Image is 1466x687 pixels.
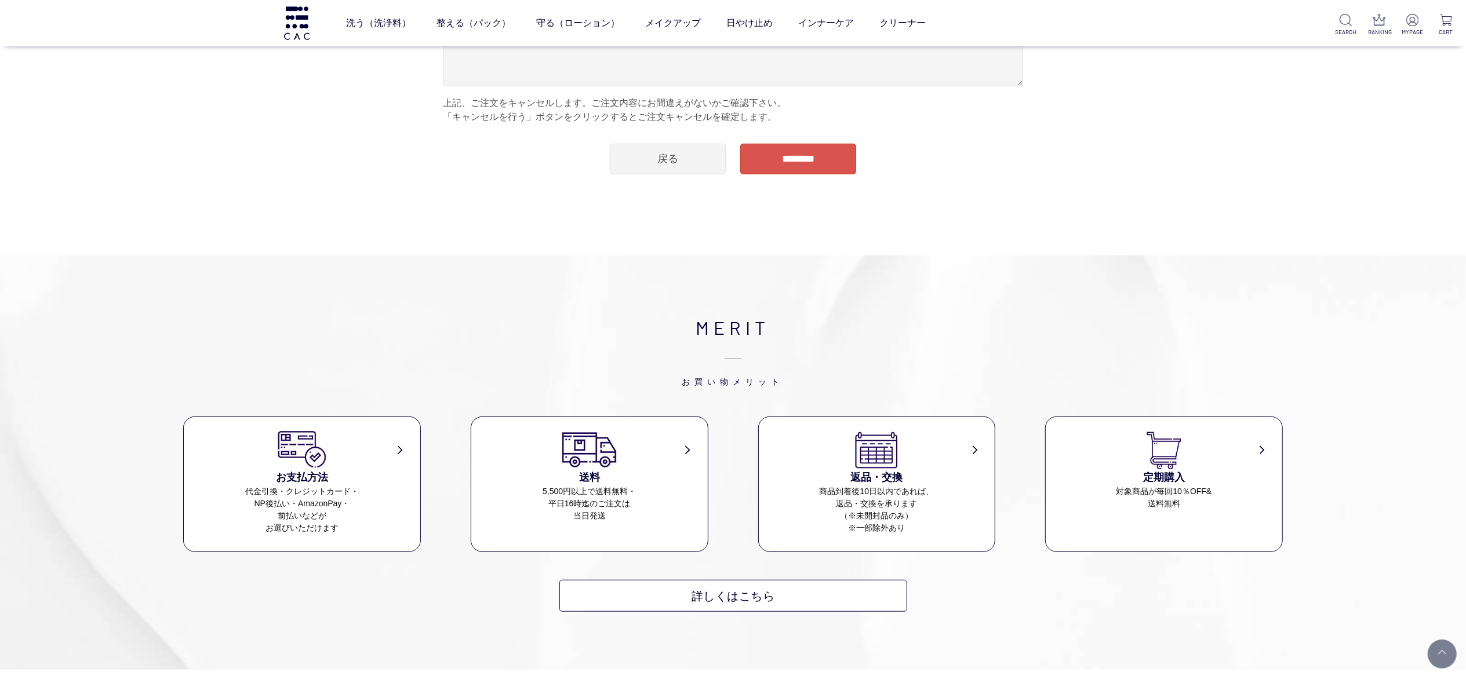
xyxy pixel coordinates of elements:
[726,7,773,39] a: 日やけ止め
[536,7,620,39] a: 守る（ローション）
[759,485,995,534] dd: 商品到着後10日以内であれば、 返品・交換を承ります （※未開封品のみ） ※一部除外あり
[471,485,708,522] dd: 5,500円以上で送料無料・ 平日16時迄のご注文は 当日発送
[645,7,701,39] a: メイクアップ
[759,429,995,534] a: 返品・交換 商品到着後10日以内であれば、返品・交換を承ります（※未開封品のみ）※一部除外あり
[443,110,1023,124] p: 「キャンセルを行う」ボタンをクリックするとご注文キャンセルを確定します。
[1046,470,1282,485] h3: 定期購入
[471,429,708,522] a: 送料 5,500円以上で送料無料・平日16時迄のご注文は当日発送
[1369,14,1390,36] a: RANKING
[1046,429,1282,510] a: 定期購入 対象商品が毎回10％OFF&送料無料
[798,7,854,39] a: インナーケア
[471,470,708,485] h3: 送料
[282,6,311,39] img: logo
[879,7,926,39] a: クリーナー
[346,7,411,39] a: 洗う（洗浄料）
[443,96,1023,110] p: 上記、ご注文をキャンセルします。ご注文内容にお間違えがないかご確認下さい。
[1402,14,1423,36] a: MYPAGE
[1335,28,1356,36] p: SEARCH
[184,485,420,534] dd: 代金引換・クレジットカード・ NP後払い・AmazonPay・ 前払いなどが お選びいただけます
[610,144,726,174] a: 戻る
[1335,14,1356,36] a: SEARCH
[1435,14,1457,36] a: CART
[559,580,907,612] a: 詳しくはこちら
[436,7,511,39] a: 整える（パック）
[183,313,1283,388] h2: MERIT
[759,470,995,485] h3: 返品・交換
[1046,485,1282,510] dd: 対象商品が毎回10％OFF& 送料無料
[1402,28,1423,36] p: MYPAGE
[183,341,1283,388] span: お買い物メリット
[184,470,420,485] h3: お支払方法
[1435,28,1457,36] p: CART
[1369,28,1390,36] p: RANKING
[184,429,420,534] a: お支払方法 代金引換・クレジットカード・NP後払い・AmazonPay・前払いなどがお選びいただけます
